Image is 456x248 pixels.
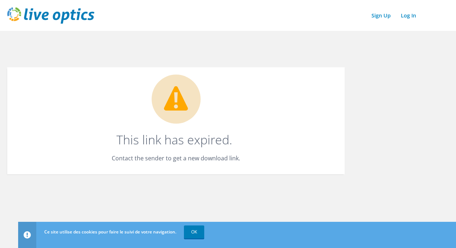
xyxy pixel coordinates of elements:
[22,153,330,163] p: Contact the sender to get a new download link.
[44,229,176,235] span: Ce site utilise des cookies pour faire le suivi de votre navigation.
[7,7,94,24] img: live_optics_svg.svg
[368,10,394,21] a: Sign Up
[22,133,326,146] h1: This link has expired.
[184,225,204,239] a: OK
[397,10,420,21] a: Log In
